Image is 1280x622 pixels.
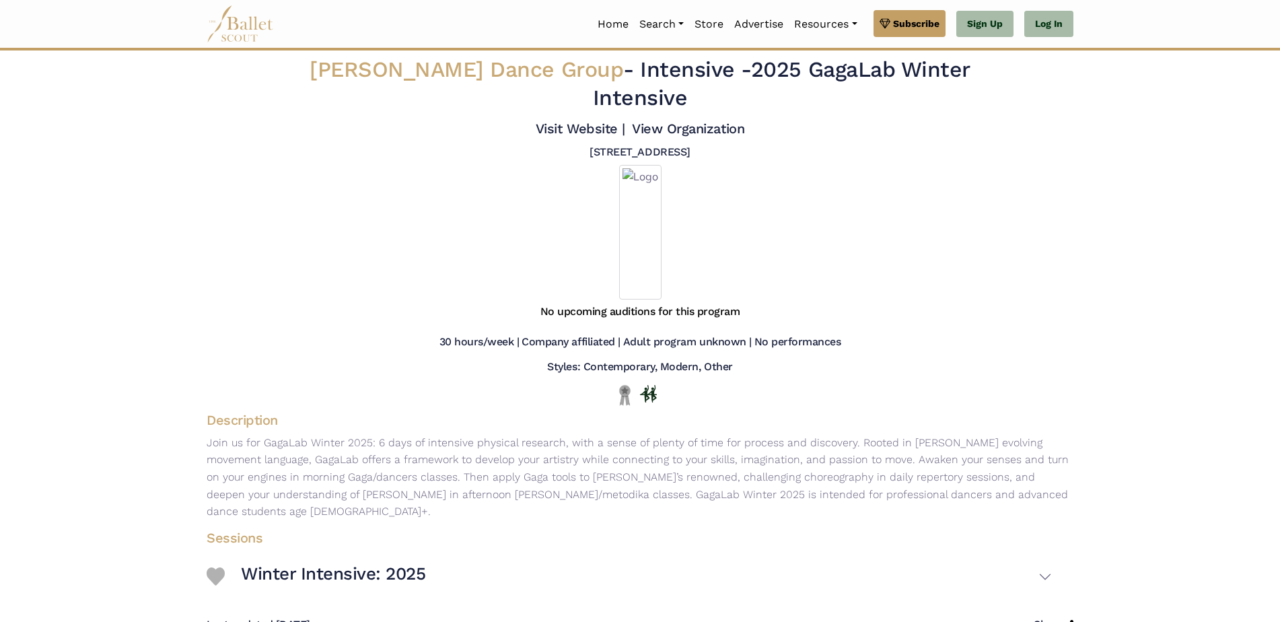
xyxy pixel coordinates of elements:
a: Subscribe [874,10,946,37]
span: Subscribe [893,16,939,31]
a: Resources [789,10,862,38]
a: Sign Up [956,11,1014,38]
img: In Person [640,385,657,403]
img: Local [616,384,633,405]
h4: Description [196,411,1084,429]
span: Intensive - [640,57,751,82]
span: [PERSON_NAME] Dance Group [310,57,623,82]
h5: 30 hours/week | [439,335,520,349]
a: Store [689,10,729,38]
img: Logo [619,165,662,300]
img: gem.svg [880,16,890,31]
h3: Winter Intensive: 2025 [241,563,425,586]
h4: Sessions [196,529,1063,547]
a: View Organization [632,120,744,137]
p: Join us for GagaLab Winter 2025: 6 days of intensive physical research, with a sense of plenty of... [196,434,1084,520]
h5: No upcoming auditions for this program [540,305,740,319]
a: Search [634,10,689,38]
img: Heart [207,567,225,586]
a: Visit Website | [536,120,625,137]
h2: - 2025 GagaLab Winter Intensive [281,56,999,112]
h5: No performances [754,335,841,349]
a: Home [592,10,634,38]
h5: [STREET_ADDRESS] [590,145,690,160]
a: Log In [1024,11,1073,38]
h5: Styles: Contemporary, Modern, Other [547,360,732,374]
h5: Company affiliated | [522,335,620,349]
a: Advertise [729,10,789,38]
h5: Adult program unknown | [623,335,752,349]
button: Winter Intensive: 2025 [241,557,1052,596]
